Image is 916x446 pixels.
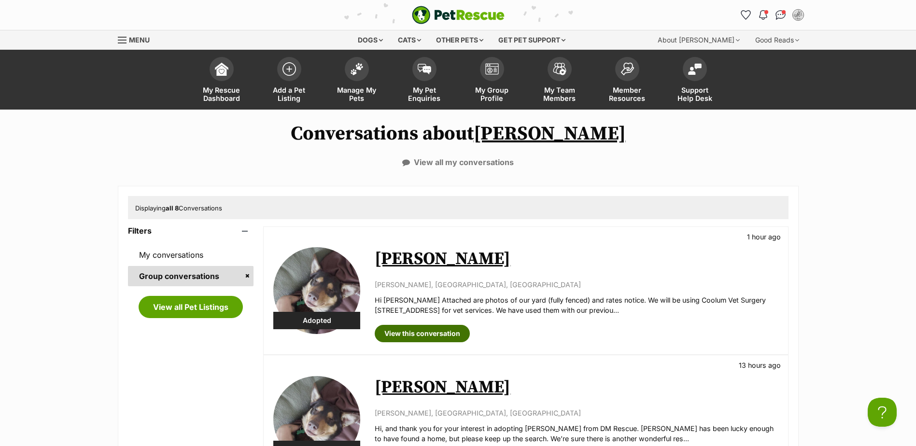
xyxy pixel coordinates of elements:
[215,62,228,76] img: dashboard-icon-eb2f2d2d3e046f16d808141f083e7271f6b2e854fb5c12c21221c1fb7104beca.svg
[375,408,778,418] p: [PERSON_NAME], [GEOGRAPHIC_DATA], [GEOGRAPHIC_DATA]
[282,62,296,76] img: add-pet-listing-icon-0afa8454b4691262ce3f59096e99ab1cd57d4a30225e0717b998d2c9b9846f56.svg
[526,52,593,110] a: My Team Members
[402,158,514,167] a: View all my conversations
[775,10,786,20] img: chat-41dd97257d64d25036548639549fe6c8038ab92f7586957e7f3b1b290dea8141.svg
[391,30,428,50] div: Cats
[375,295,778,316] p: Hi [PERSON_NAME] Attached are photos of our yard (fully fenced) and rates notice. We will be usin...
[738,7,754,23] a: Favourites
[661,52,729,110] a: Support Help Desk
[350,63,364,75] img: manage-my-pets-icon-02211641906a0b7f246fdf0571729dbe1e7629f14944591b6c1af311fb30b64b.svg
[492,30,572,50] div: Get pet support
[200,86,243,102] span: My Rescue Dashboard
[606,86,649,102] span: Member Resources
[135,204,222,212] span: Displaying Conversations
[790,7,806,23] button: My account
[375,325,470,342] a: View this conversation
[458,52,526,110] a: My Group Profile
[759,10,767,20] img: notifications-46538b983faf8c2785f20acdc204bb7945ddae34d4c08c2a6579f10ce5e182be.svg
[620,62,634,75] img: member-resources-icon-8e73f808a243e03378d46382f2149f9095a855e16c252ad45f914b54edf8863c.svg
[793,10,803,20] img: Lianna Watkins profile pic
[474,122,626,146] a: [PERSON_NAME]
[747,232,781,242] p: 1 hour ago
[868,398,897,427] iframe: Help Scout Beacon - Open
[688,63,702,75] img: help-desk-icon-fdf02630f3aa405de69fd3d07c3f3aa587a6932b1a1747fa1d2bba05be0121f9.svg
[128,226,254,235] header: Filters
[268,86,311,102] span: Add a Pet Listing
[429,30,490,50] div: Other pets
[255,52,323,110] a: Add a Pet Listing
[593,52,661,110] a: Member Resources
[166,204,179,212] strong: all 8
[553,63,566,75] img: team-members-icon-5396bd8760b3fe7c0b43da4ab00e1e3bb1a5d9ba89233759b79545d2d3fc5d0d.svg
[739,360,781,370] p: 13 hours ago
[323,52,391,110] a: Manage My Pets
[351,30,390,50] div: Dogs
[128,266,254,286] a: Group conversations
[651,30,747,50] div: About [PERSON_NAME]
[673,86,717,102] span: Support Help Desk
[391,52,458,110] a: My Pet Enquiries
[375,248,510,270] a: [PERSON_NAME]
[538,86,581,102] span: My Team Members
[129,36,150,44] span: Menu
[756,7,771,23] button: Notifications
[748,30,806,50] div: Good Reads
[128,245,254,265] a: My conversations
[418,64,431,74] img: pet-enquiries-icon-7e3ad2cf08bfb03b45e93fb7055b45f3efa6380592205ae92323e6603595dc1f.svg
[375,279,778,290] p: [PERSON_NAME], [GEOGRAPHIC_DATA], [GEOGRAPHIC_DATA]
[412,6,505,24] img: logo-e224e6f780fb5917bec1dbf3a21bbac754714ae5b6737aabdf751b685950b380.svg
[412,6,505,24] a: PetRescue
[273,247,360,334] img: Arthur
[403,86,446,102] span: My Pet Enquiries
[470,86,514,102] span: My Group Profile
[118,30,156,48] a: Menu
[375,376,510,398] a: [PERSON_NAME]
[335,86,379,102] span: Manage My Pets
[273,312,360,329] div: Adopted
[773,7,789,23] a: Conversations
[485,63,499,75] img: group-profile-icon-3fa3cf56718a62981997c0bc7e787c4b2cf8bcc04b72c1350f741eb67cf2f40e.svg
[738,7,806,23] ul: Account quick links
[188,52,255,110] a: My Rescue Dashboard
[375,423,778,444] p: Hi, and thank you for your interest in adopting [PERSON_NAME] from DM Rescue. [PERSON_NAME] has b...
[139,296,243,318] a: View all Pet Listings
